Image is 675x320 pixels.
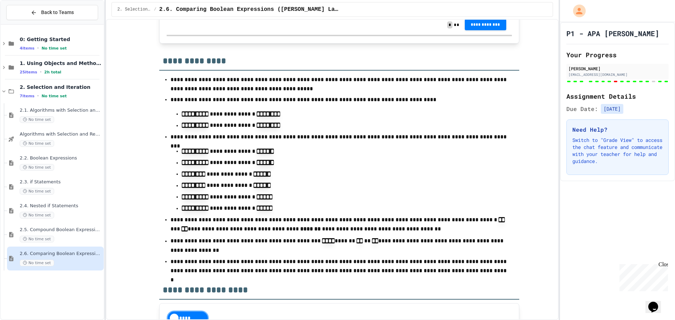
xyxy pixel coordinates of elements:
[20,84,102,90] span: 2. Selection and Iteration
[566,3,587,19] div: My Account
[601,104,623,114] span: [DATE]
[20,94,34,98] span: 7 items
[20,236,54,242] span: No time set
[40,69,41,75] span: •
[20,251,102,257] span: 2.6. Comparing Boolean Expressions ([PERSON_NAME] Laws)
[20,107,102,113] span: 2.1. Algorithms with Selection and Repetition
[20,164,54,171] span: No time set
[20,203,102,209] span: 2.4. Nested if Statements
[566,91,669,101] h2: Assignment Details
[566,105,598,113] span: Due Date:
[20,140,54,147] span: No time set
[37,93,39,99] span: •
[568,65,667,72] div: [PERSON_NAME]
[6,5,98,20] button: Back to Teams
[20,131,102,137] span: Algorithms with Selection and Repetition - Topic 2.1
[20,212,54,218] span: No time set
[41,9,74,16] span: Back to Teams
[20,60,102,66] span: 1. Using Objects and Methods
[617,261,668,291] iframe: chat widget
[41,46,67,51] span: No time set
[566,28,659,38] h1: P1 - APA [PERSON_NAME]
[20,155,102,161] span: 2.2. Boolean Expressions
[20,260,54,266] span: No time set
[20,188,54,195] span: No time set
[44,70,62,74] span: 2h total
[568,72,667,77] div: [EMAIL_ADDRESS][DOMAIN_NAME]
[159,5,339,14] span: 2.6. Comparing Boolean Expressions (De Morgan’s Laws)
[20,227,102,233] span: 2.5. Compound Boolean Expressions
[572,137,663,165] p: Switch to "Grade View" to access the chat feature and communicate with your teacher for help and ...
[41,94,67,98] span: No time set
[154,7,156,12] span: /
[20,179,102,185] span: 2.3. if Statements
[645,292,668,313] iframe: chat widget
[3,3,49,45] div: Chat with us now!Close
[20,70,37,74] span: 25 items
[20,46,34,51] span: 4 items
[20,36,102,43] span: 0: Getting Started
[20,116,54,123] span: No time set
[37,45,39,51] span: •
[117,7,151,12] span: 2. Selection and Iteration
[572,125,663,134] h3: Need Help?
[566,50,669,60] h2: Your Progress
